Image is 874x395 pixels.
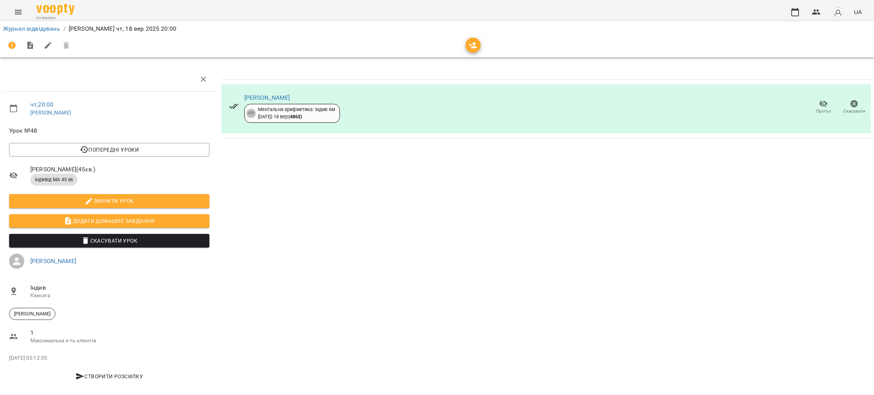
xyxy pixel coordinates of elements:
[30,328,209,337] span: 1
[30,165,209,174] span: [PERSON_NAME] ( 45 хв. )
[36,16,74,20] span: For Business
[69,24,176,33] p: [PERSON_NAME] чт, 18 вер 2025 20:00
[30,110,71,116] a: [PERSON_NAME]
[30,101,53,108] a: чт , 20:00
[808,97,839,118] button: Прогул
[30,257,76,265] a: [PERSON_NAME]
[30,283,209,292] span: Індив
[30,292,209,299] p: Кімната
[9,308,55,320] div: [PERSON_NAME]
[9,143,209,157] button: Попередні уроки
[30,337,209,345] p: Максимальна к-ть клієнтів
[9,214,209,228] button: Додати домашнє завдання
[244,94,290,101] a: [PERSON_NAME]
[12,372,206,381] span: Створити розсилку
[9,126,209,135] span: Урок №48
[258,106,335,120] div: Ментальна арифметика: Індив 6м [DATE] - 18 вер
[9,234,209,248] button: Скасувати Урок
[30,176,77,183] span: індивід МА 45 хв
[3,24,871,33] nav: breadcrumb
[63,24,66,33] li: /
[288,114,302,119] b: ( 486 $ )
[3,25,60,32] a: Журнал відвідувань
[816,108,831,114] span: Прогул
[833,7,843,17] img: avatar_s.png
[36,4,74,15] img: Voopty Logo
[9,354,209,362] p: [DATE] 03:12:55
[854,8,862,16] span: UA
[247,109,256,118] div: 49
[839,97,869,118] button: Скасувати
[9,310,55,317] span: [PERSON_NAME]
[15,236,203,245] span: Скасувати Урок
[15,196,203,205] span: Змінити урок
[9,194,209,208] button: Змінити урок
[9,3,27,21] button: Menu
[851,5,865,19] button: UA
[15,216,203,226] span: Додати домашнє завдання
[843,108,865,114] span: Скасувати
[9,370,209,383] button: Створити розсилку
[15,145,203,154] span: Попередні уроки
